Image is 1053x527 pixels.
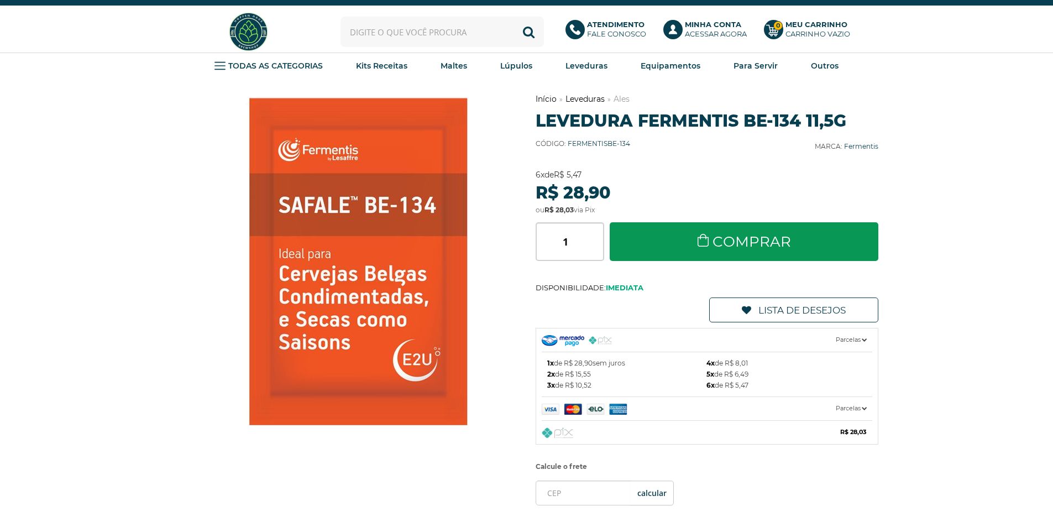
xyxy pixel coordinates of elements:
b: 4x [706,359,715,367]
strong: Lúpulos [500,61,532,71]
a: Maltes [441,58,467,74]
strong: TODAS AS CATEGORIAS [228,61,323,71]
div: Carrinho Vazio [785,29,850,39]
strong: Para Servir [734,61,778,71]
strong: Leveduras [565,61,607,71]
a: Parcelas [542,397,873,420]
a: Outros [811,58,839,74]
a: Lúpulos [500,58,532,74]
input: Digite o que você procura [340,17,544,47]
strong: 0 [773,21,783,30]
strong: Maltes [441,61,467,71]
button: Buscar [514,17,544,47]
a: Comprar [610,222,879,261]
span: Parcelas [836,334,867,346]
span: de R$ 28,90 sem juros [547,358,625,369]
span: ou via Pix [536,206,595,214]
strong: Outros [811,61,839,71]
span: de R$ 15,55 [547,369,591,380]
img: PIX [589,336,612,345]
a: Início [536,94,557,104]
img: Mercado Pago [542,404,649,415]
a: AtendimentoFale conosco [565,20,652,44]
strong: R$ 5,47 [554,170,581,180]
label: Calcule o frete [536,458,879,475]
b: Imediata [606,283,643,292]
h1: Levedura Fermentis BE-134 11,5g [536,111,879,131]
b: Minha Conta [685,20,741,29]
span: de R$ 10,52 [547,380,591,391]
a: Para Servir [734,58,778,74]
b: Marca: [815,142,842,150]
b: 6x [706,381,715,389]
p: Fale conosco [587,20,646,39]
a: Minha ContaAcessar agora [663,20,753,44]
b: 5x [706,370,714,378]
span: de R$ 8,01 [706,358,748,369]
span: de R$ 5,47 [706,380,748,391]
b: 1x [547,359,554,367]
span: de R$ 6,49 [706,369,748,380]
b: Código: [536,139,566,148]
p: Acessar agora [685,20,747,39]
strong: 6x [536,170,544,180]
strong: Equipamentos [641,61,700,71]
a: Ales [614,94,630,104]
strong: Kits Receitas [356,61,407,71]
b: Meu Carrinho [785,20,847,29]
span: Disponibilidade: [536,283,879,292]
a: Equipamentos [641,58,700,74]
strong: R$ 28,90 [536,182,611,203]
a: Fermentis [844,142,878,150]
img: Mercado Pago Checkout PRO [542,335,584,346]
img: 259c08c99d.jpg [176,79,541,444]
b: Atendimento [587,20,645,29]
button: OK [631,481,673,505]
a: Lista de Desejos [709,298,878,322]
span: FERMENTISBE-134 [568,139,630,148]
span: Parcelas [836,403,867,414]
img: Pix [542,427,573,439]
b: 3x [547,381,555,389]
b: 2x [547,370,555,378]
a: Leveduras [565,94,605,104]
img: Hopfen Haus BrewShop [228,11,269,53]
strong: R$ 28,03 [544,206,574,214]
span: de [536,170,581,180]
a: Leveduras [565,58,607,74]
a: Parcelas [542,328,873,352]
a: TODAS AS CATEGORIAS [214,58,323,74]
b: R$ 28,03 [840,426,867,438]
input: CEP [536,481,674,505]
a: Kits Receitas [356,58,407,74]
